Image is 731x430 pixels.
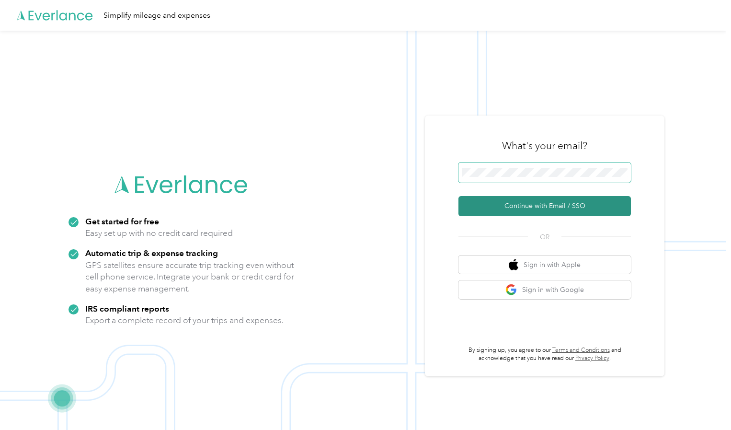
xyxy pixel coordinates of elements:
p: GPS satellites ensure accurate trip tracking even without cell phone service. Integrate your bank... [85,259,295,295]
strong: IRS compliant reports [85,303,169,314]
strong: Get started for free [85,216,159,226]
p: Easy set up with no credit card required [85,227,233,239]
img: google logo [505,284,517,296]
a: Privacy Policy [575,355,609,362]
img: apple logo [509,259,518,271]
div: Simplify mileage and expenses [103,10,210,22]
h3: What's your email? [502,139,587,152]
button: apple logoSign in with Apple [458,256,631,274]
span: OR [528,232,561,242]
p: By signing up, you agree to our and acknowledge that you have read our . [458,346,631,363]
a: Terms and Conditions [552,347,610,354]
p: Export a complete record of your trips and expenses. [85,314,284,326]
strong: Automatic trip & expense tracking [85,248,218,258]
button: google logoSign in with Google [458,280,631,299]
button: Continue with Email / SSO [458,196,631,216]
